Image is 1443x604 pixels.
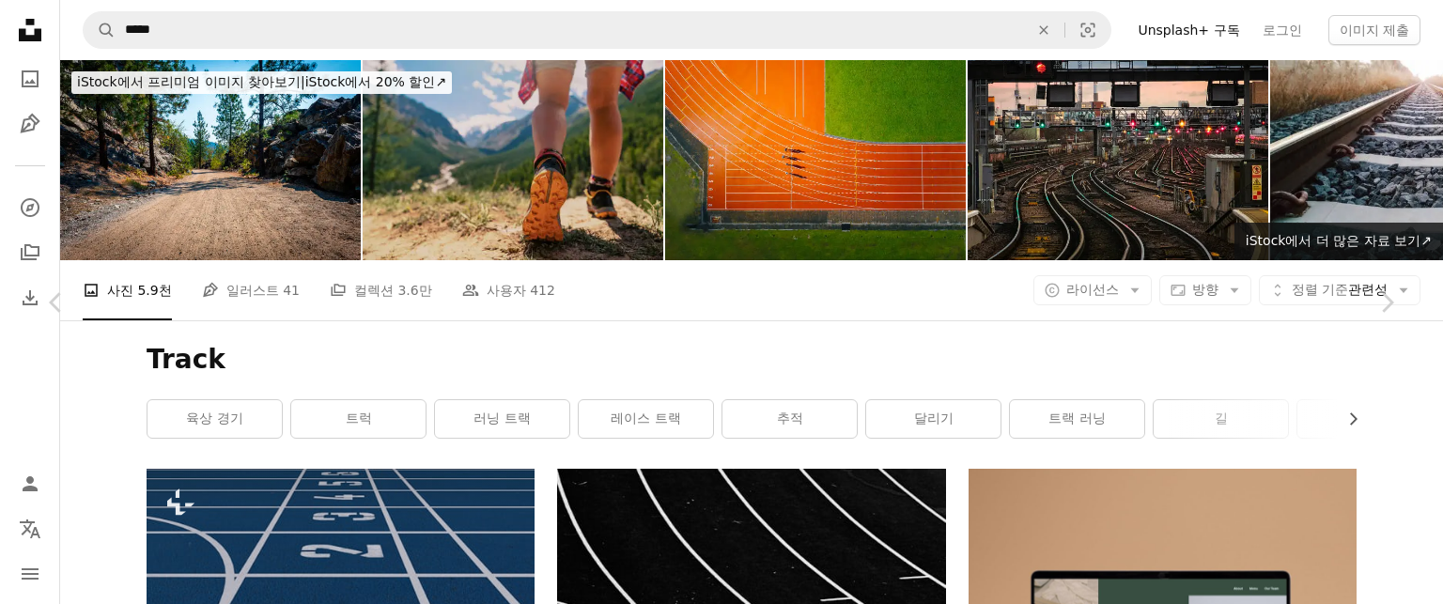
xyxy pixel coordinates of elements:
img: womens footsteps in the forest [363,60,663,260]
span: 정렬 기준 [1292,282,1348,297]
a: 흰색 화살표가 왼쪽을 가리키는 파란색 달리기 트랙 [147,569,535,586]
a: 레이스 트랙 [579,400,713,438]
a: 달리기 [866,400,1001,438]
span: 관련성 [1292,281,1388,300]
a: iStock에서 더 많은 자료 보기↗ [1234,223,1443,260]
span: 라이선스 [1066,282,1119,297]
span: 방향 [1192,282,1218,297]
span: iStock에서 20% 할인 ↗ [77,74,446,89]
a: 사진 [11,60,49,98]
button: 라이선스 [1033,275,1152,305]
span: 41 [283,280,300,301]
a: 추적 [722,400,857,438]
button: 이미지 제출 [1328,15,1420,45]
a: 러닝 트랙 [435,400,569,438]
a: 육상 경기 [147,400,282,438]
form: 사이트 전체에서 이미지 찾기 [83,11,1111,49]
a: 트럭 [291,400,426,438]
a: 다음 [1330,212,1443,393]
span: iStock에서 더 많은 자료 보기 ↗ [1246,233,1432,248]
img: 캐나다 브리티시 컬럼비아 주 펜틱턴의 보도 [60,60,361,260]
h1: Track [147,343,1357,377]
span: 412 [530,280,555,301]
a: 컬렉션 3.6만 [330,260,432,320]
button: 언어 [11,510,49,548]
a: 트랙 러닝 [1010,400,1144,438]
button: 메뉴 [11,555,49,593]
a: 탐색 [11,189,49,226]
a: iStock에서 프리미엄 이미지 찾아보기|iStock에서 20% 할인↗ [60,60,463,105]
img: 도시의 황혼에 조명을 비추는 곡선 철도 선로 [968,60,1268,260]
span: iStock에서 프리미엄 이미지 찾아보기 | [77,74,305,89]
button: Unsplash 검색 [84,12,116,48]
a: 로그인 [1251,15,1313,45]
a: 로그인 / 가입 [11,465,49,503]
a: 기차 선로 [1297,400,1432,438]
a: Unsplash+ 구독 [1126,15,1250,45]
a: 일러스트 41 [202,260,300,320]
a: 일러스트 [11,105,49,143]
button: 목록을 오른쪽으로 스크롤 [1336,400,1357,438]
button: 정렬 기준관련성 [1259,275,1420,305]
button: 삭제 [1023,12,1064,48]
a: 길 [1154,400,1288,438]
a: 사용자 412 [462,260,555,320]
span: 3.6만 [397,280,431,301]
button: 방향 [1159,275,1251,305]
button: 시각적 검색 [1065,12,1110,48]
img: 경기장에서 남자 트랙 비오는 늦은 저녁에 실행 보기 아시아 중국 남자 선수의 무인 항공기 지점 바로 위에 [665,60,966,260]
